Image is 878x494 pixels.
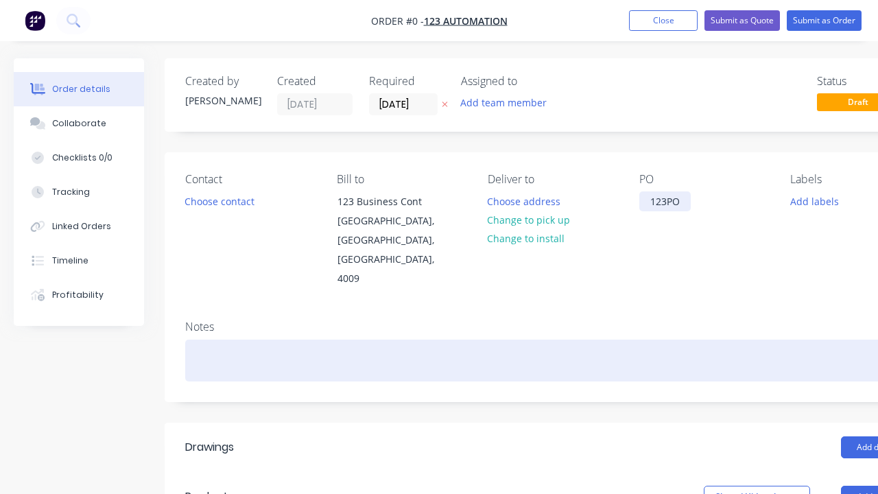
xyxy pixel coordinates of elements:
div: 123PO [639,191,691,211]
div: Tracking [52,186,90,198]
button: Linked Orders [14,209,144,244]
div: [PERSON_NAME] [185,93,261,108]
button: Add team member [453,93,554,112]
div: Bill to [337,173,466,186]
div: Contact [185,173,315,186]
div: Profitability [52,289,104,301]
div: Deliver to [488,173,617,186]
div: Linked Orders [52,220,111,233]
div: Drawings [185,439,234,456]
button: Submit as Quote [704,10,780,31]
button: Timeline [14,244,144,278]
button: Change to install [480,229,572,248]
div: Collaborate [52,117,106,130]
div: Checklists 0/0 [52,152,112,164]
button: Close [629,10,698,31]
img: Factory [25,10,45,31]
button: Submit as Order [787,10,862,31]
div: Required [369,75,444,88]
button: Change to pick up [480,211,578,229]
button: Tracking [14,175,144,209]
button: Profitability [14,278,144,312]
div: PO [639,173,769,186]
div: Timeline [52,255,88,267]
div: Assigned to [461,75,598,88]
button: Add team member [461,93,554,112]
button: Choose contact [178,191,262,210]
div: Created [277,75,353,88]
div: 123 Business Cont [337,192,451,211]
button: Collaborate [14,106,144,141]
div: [GEOGRAPHIC_DATA], [GEOGRAPHIC_DATA], [GEOGRAPHIC_DATA], 4009 [337,211,451,288]
div: 123 Business Cont[GEOGRAPHIC_DATA], [GEOGRAPHIC_DATA], [GEOGRAPHIC_DATA], 4009 [326,191,463,289]
button: Add labels [783,191,846,210]
div: Created by [185,75,261,88]
button: Choose address [480,191,568,210]
button: Order details [14,72,144,106]
span: Order #0 - [371,14,424,27]
div: Order details [52,83,110,95]
button: Checklists 0/0 [14,141,144,175]
a: 123 Automation [424,14,508,27]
